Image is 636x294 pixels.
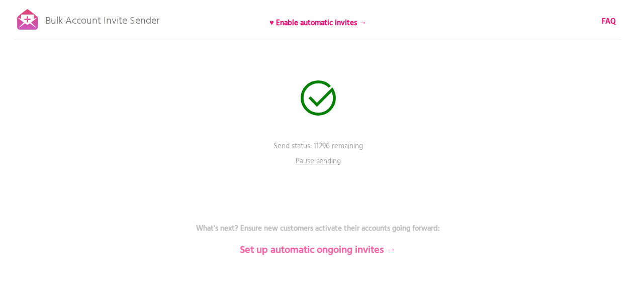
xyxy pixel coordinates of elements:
p: Bulk Account Invite Sender [45,6,159,31]
a: FAQ [602,16,616,27]
b: What's next? Ensure new customers activate their accounts going forward: [196,223,440,235]
b: ♥ Enable automatic invites → [269,17,367,29]
b: FAQ [602,16,616,28]
p: Send status: 11296 remaining [167,141,469,166]
p: Pause sending [288,156,348,171]
b: Set up automatic ongoing invites → [240,242,396,258]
